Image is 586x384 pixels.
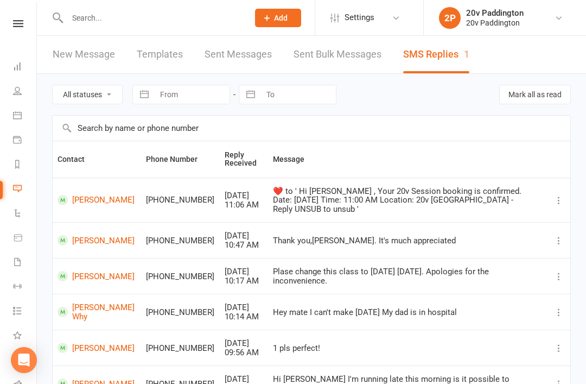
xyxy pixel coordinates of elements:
[466,18,524,28] div: 20v Paddington
[58,271,136,281] a: [PERSON_NAME]
[13,226,37,251] a: Product Sales
[58,235,136,245] a: [PERSON_NAME]
[464,48,469,60] div: 1
[13,104,37,129] a: Calendar
[294,36,381,73] a: Sent Bulk Messages
[141,141,220,178] th: Phone Number
[273,267,523,285] div: Plase change this class to [DATE] [DATE]. Apologies for the inconvenience.
[146,308,215,317] div: [PHONE_NUMBER]
[273,187,523,214] div: ​❤️​ to ' Hi [PERSON_NAME] , Your 20v Session booking is confirmed. Date: [DATE] Time: 11:00 AM L...
[273,308,523,317] div: Hey mate I can't make [DATE] My dad is in hospital
[225,303,263,312] div: [DATE]
[225,348,263,357] div: 09:56 AM
[225,200,263,210] div: 11:06 AM
[225,231,263,241] div: [DATE]
[255,9,301,27] button: Add
[146,272,215,281] div: [PHONE_NUMBER]
[13,153,37,178] a: Reports
[11,347,37,373] div: Open Intercom Messenger
[220,141,267,178] th: Reply Received
[225,312,263,322] div: 10:14 AM
[225,339,263,348] div: [DATE]
[137,36,183,73] a: Templates
[64,10,241,26] input: Search...
[260,85,336,104] input: To
[53,141,141,178] th: Contact
[225,267,263,276] div: [DATE]
[225,191,263,200] div: [DATE]
[13,80,37,104] a: People
[205,36,272,73] a: Sent Messages
[499,85,571,104] button: Mark all as read
[345,5,374,30] span: Settings
[53,116,570,141] input: Search by name or phone number
[58,195,136,205] a: [PERSON_NAME]
[268,141,527,178] th: Message
[466,8,524,18] div: 20v Paddington
[146,344,215,353] div: [PHONE_NUMBER]
[146,196,215,205] div: [PHONE_NUMBER]
[225,276,263,286] div: 10:17 AM
[273,344,523,353] div: 1 pls perfect!
[13,324,37,349] a: What's New
[13,129,37,153] a: Payments
[146,236,215,245] div: [PHONE_NUMBER]
[225,375,263,384] div: [DATE]
[274,14,288,22] span: Add
[403,36,469,73] a: SMS Replies1
[53,36,115,73] a: New Message
[154,85,230,104] input: From
[439,7,461,29] div: 2P
[13,55,37,80] a: Dashboard
[58,343,136,353] a: [PERSON_NAME]
[273,236,523,245] div: Thank you,[PERSON_NAME]. It's much appreciated
[225,241,263,250] div: 10:47 AM
[58,303,136,321] a: [PERSON_NAME] Why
